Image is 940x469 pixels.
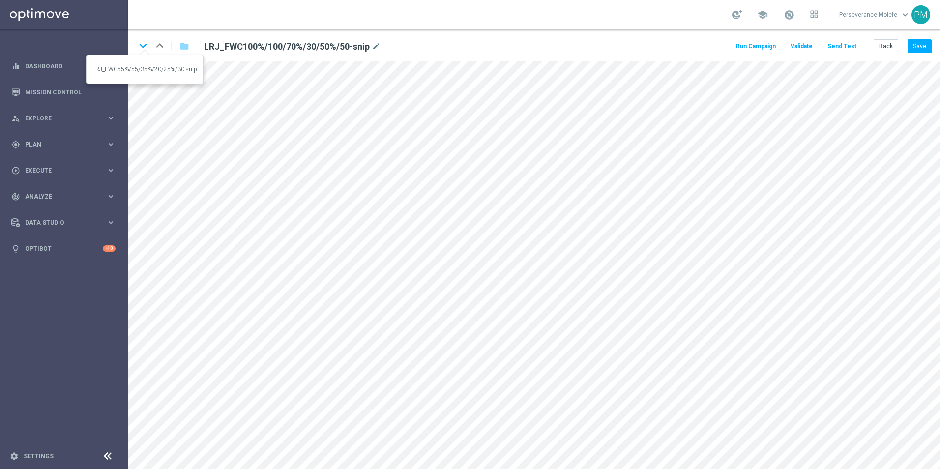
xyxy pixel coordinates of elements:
[11,114,106,123] div: Explore
[179,40,189,52] i: folder
[826,40,858,53] button: Send Test
[11,166,20,175] i: play_circle_outline
[25,53,116,79] a: Dashboard
[11,245,116,253] button: lightbulb Optibot +10
[10,452,19,461] i: settings
[734,40,777,53] button: Run Campaign
[136,38,150,53] i: keyboard_arrow_down
[25,168,106,174] span: Execute
[106,166,116,175] i: keyboard_arrow_right
[11,62,116,70] button: equalizer Dashboard
[372,41,381,53] i: mode_edit
[911,5,930,24] div: PM
[11,167,116,175] button: play_circle_outline Execute keyboard_arrow_right
[106,140,116,149] i: keyboard_arrow_right
[25,79,116,105] a: Mission Control
[103,245,116,252] div: +10
[900,9,911,20] span: keyboard_arrow_down
[24,453,54,459] a: Settings
[25,142,106,147] span: Plan
[178,38,190,54] button: folder
[25,235,103,262] a: Optibot
[11,192,20,201] i: track_changes
[11,192,106,201] div: Analyze
[11,88,116,96] button: Mission Control
[25,194,106,200] span: Analyze
[11,79,116,105] div: Mission Control
[11,53,116,79] div: Dashboard
[791,43,813,50] span: Validate
[25,116,106,121] span: Explore
[106,114,116,123] i: keyboard_arrow_right
[11,235,116,262] div: Optibot
[908,39,932,53] button: Save
[11,244,20,253] i: lightbulb
[11,166,106,175] div: Execute
[11,115,116,122] button: person_search Explore keyboard_arrow_right
[11,140,20,149] i: gps_fixed
[11,114,20,123] i: person_search
[25,220,106,226] span: Data Studio
[789,40,814,53] button: Validate
[11,140,106,149] div: Plan
[11,141,116,148] button: gps_fixed Plan keyboard_arrow_right
[838,7,911,22] a: Perseverance Molefekeyboard_arrow_down
[11,193,116,201] button: track_changes Analyze keyboard_arrow_right
[757,9,768,20] span: school
[106,218,116,227] i: keyboard_arrow_right
[11,62,20,71] i: equalizer
[11,219,116,227] button: Data Studio keyboard_arrow_right
[204,41,370,53] h2: LRJ_FWC100%/100/70%/30/50%/50-snip
[11,218,106,227] div: Data Studio
[106,192,116,201] i: keyboard_arrow_right
[874,39,898,53] button: Back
